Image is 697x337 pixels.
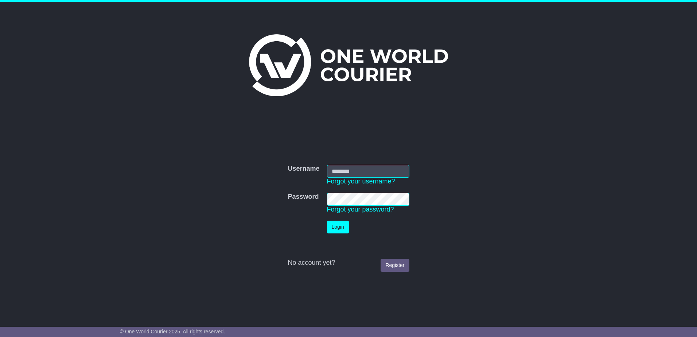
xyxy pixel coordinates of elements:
img: One World [249,34,448,96]
label: Password [288,193,319,201]
a: Forgot your username? [327,178,395,185]
a: Forgot your password? [327,206,394,213]
label: Username [288,165,319,173]
span: © One World Courier 2025. All rights reserved. [120,329,225,334]
a: Register [381,259,409,272]
div: No account yet? [288,259,409,267]
button: Login [327,221,349,233]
